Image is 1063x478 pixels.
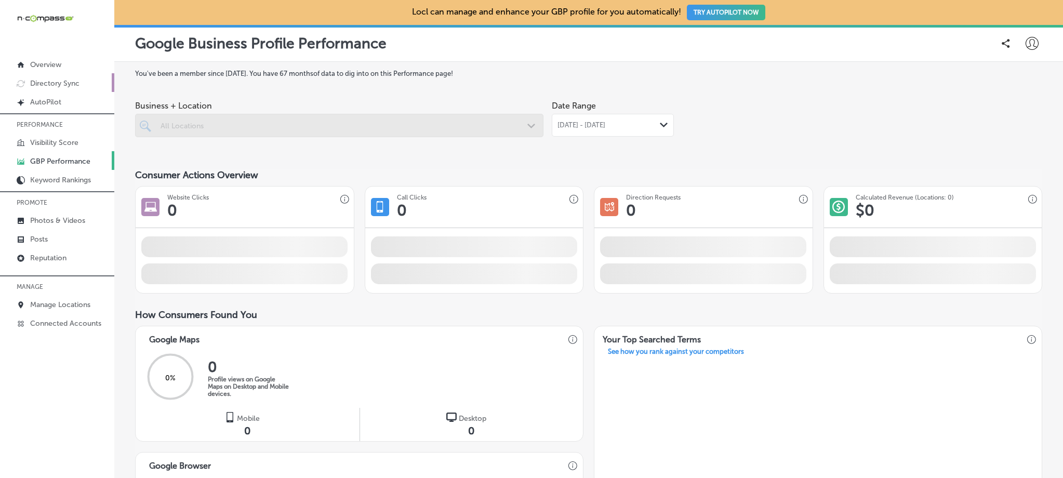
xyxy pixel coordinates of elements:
p: Directory Sync [30,79,79,88]
span: How Consumers Found You [135,309,257,321]
p: GBP Performance [30,157,90,166]
span: Business + Location [135,101,543,111]
span: [DATE] - [DATE] [557,121,605,129]
h1: 0 [167,201,177,220]
h1: 0 [397,201,407,220]
span: Consumer Actions Overview [135,169,258,181]
h3: Call Clicks [397,194,427,201]
p: Google Business Profile Performance [135,35,387,52]
h3: Your Top Searched Terms [594,326,709,348]
h2: 0 [208,358,291,376]
img: 660ab0bf-5cc7-4cb8-ba1c-48b5ae0f18e60NCTV_CLogo_TV_Black_-500x88.png [17,14,74,23]
p: AutoPilot [30,98,61,107]
p: Connected Accounts [30,319,101,328]
h3: Google Maps [141,326,208,348]
img: logo [446,412,457,422]
span: 0 [244,424,250,437]
button: TRY AUTOPILOT NOW [687,5,765,20]
p: Keyword Rankings [30,176,91,184]
p: Manage Locations [30,300,90,309]
label: You've been a member since [DATE] . You have 67 months of data to dig into on this Performance page! [135,70,1042,77]
span: 0 [468,424,474,437]
h3: Calculated Revenue (Locations: 0) [856,194,954,201]
p: Profile views on Google Maps on Desktop and Mobile devices. [208,376,291,397]
label: Date Range [552,101,596,111]
img: logo [224,412,235,422]
h1: $ 0 [856,201,874,220]
p: Reputation [30,254,67,262]
span: Mobile [237,414,260,423]
h1: 0 [626,201,636,220]
a: See how you rank against your competitors [600,348,752,358]
p: Photos & Videos [30,216,85,225]
h3: Direction Requests [626,194,681,201]
p: Posts [30,235,48,244]
h3: Website Clicks [167,194,209,201]
p: Visibility Score [30,138,78,147]
h3: Google Browser [141,453,219,474]
span: 0 % [165,374,176,382]
span: Desktop [459,414,486,423]
p: Overview [30,60,61,69]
